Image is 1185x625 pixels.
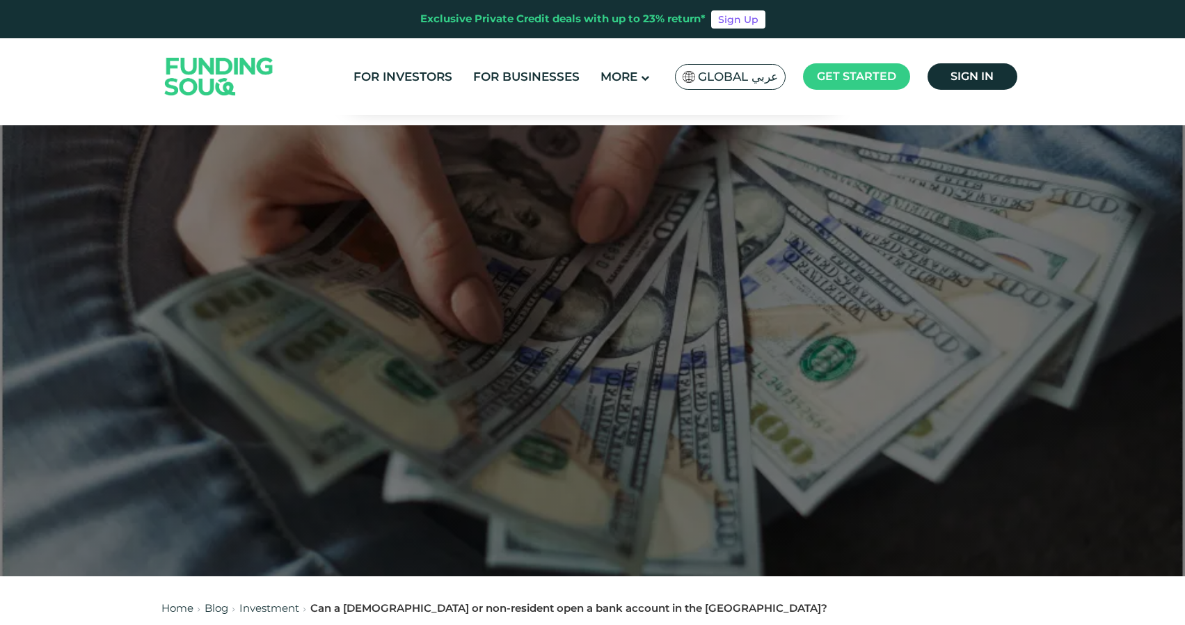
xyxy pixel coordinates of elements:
[817,70,896,83] span: Get started
[928,63,1017,90] a: Sign in
[161,601,193,615] a: Home
[151,41,287,111] img: Logo
[711,10,765,29] a: Sign Up
[239,601,299,615] a: Investment
[601,70,637,84] span: More
[698,69,778,85] span: Global عربي
[205,601,228,615] a: Blog
[350,65,456,88] a: For Investors
[683,71,695,83] img: SA Flag
[310,601,827,617] div: Can a [DEMOGRAPHIC_DATA] or non-resident open a bank account in the [GEOGRAPHIC_DATA]?
[470,65,583,88] a: For Businesses
[420,11,706,27] div: Exclusive Private Credit deals with up to 23% return*
[951,70,994,83] span: Sign in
